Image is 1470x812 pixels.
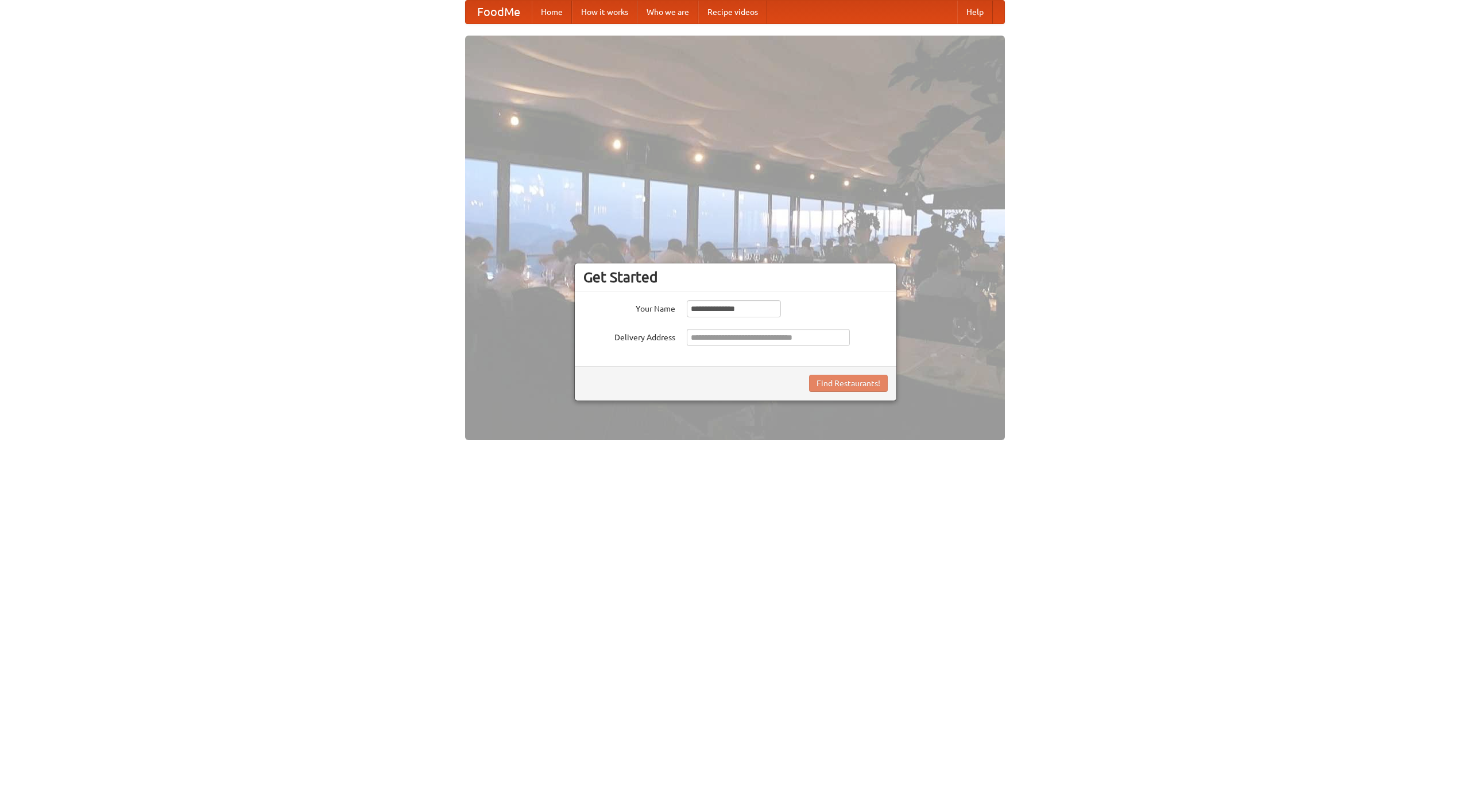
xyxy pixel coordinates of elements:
label: Delivery Address [583,329,675,343]
a: Home [532,1,572,24]
h3: Get Started [583,269,888,286]
a: Recipe videos [698,1,767,24]
a: Who we are [637,1,698,24]
label: Your Name [583,300,675,314]
a: FoodMe [466,1,532,24]
button: Find Restaurants! [809,375,888,392]
a: How it works [572,1,637,24]
a: Help [957,1,993,24]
